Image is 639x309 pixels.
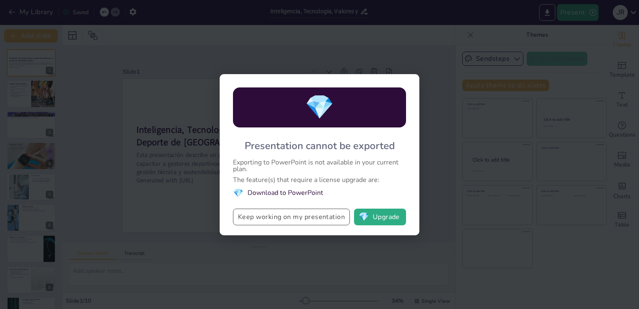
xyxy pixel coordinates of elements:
[305,91,334,123] span: diamond
[233,187,406,199] li: Download to PowerPoint
[245,139,395,152] div: Presentation cannot be exported
[233,177,406,183] div: The feature(s) that require a license upgrade are:
[233,209,350,225] button: Keep working on my presentation
[233,159,406,172] div: Exporting to PowerPoint is not available in your current plan.
[354,209,406,225] button: diamondUpgrade
[233,187,243,199] span: diamond
[359,213,369,221] span: diamond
